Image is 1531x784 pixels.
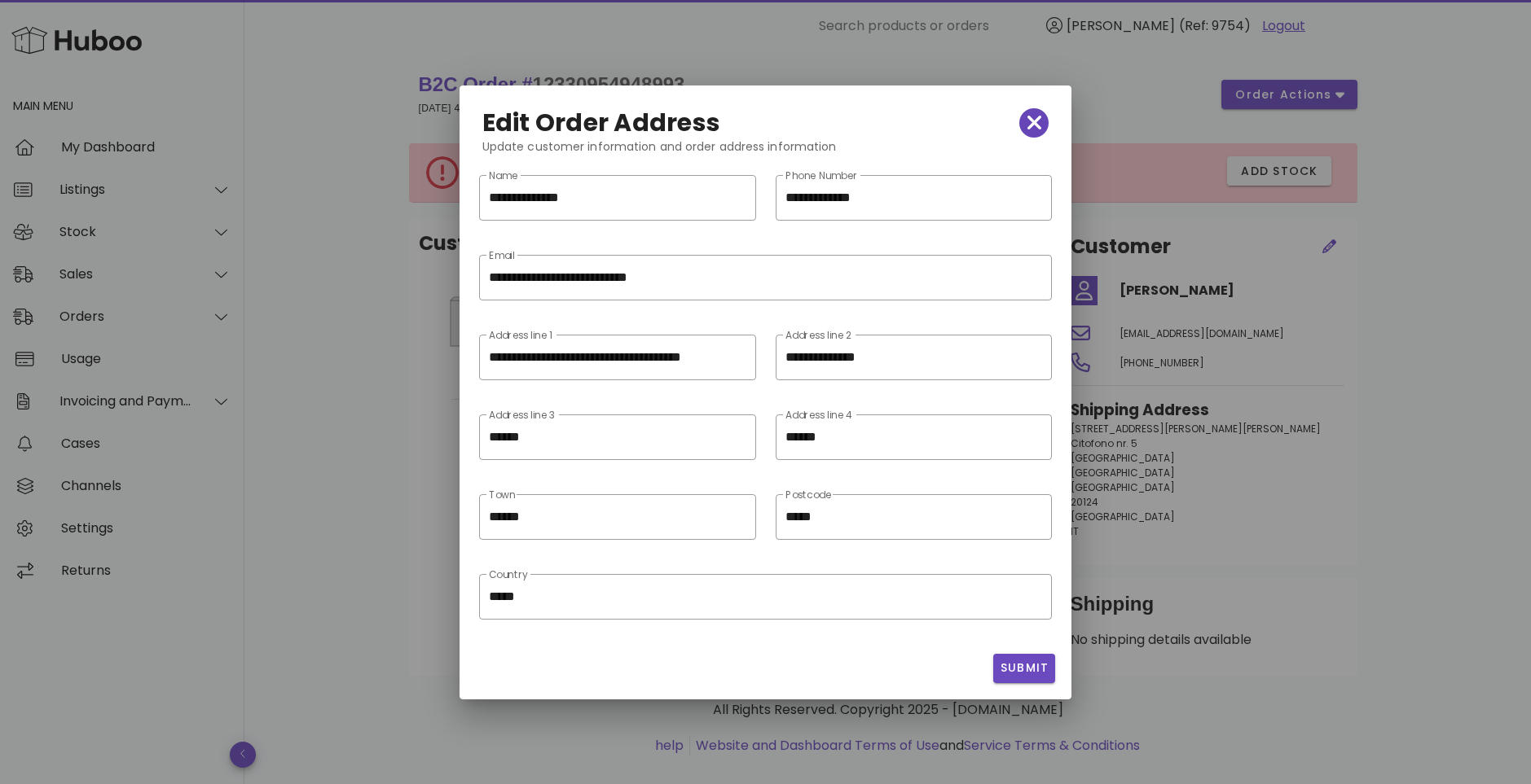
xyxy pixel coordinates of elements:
button: Submit [993,654,1056,683]
label: Address line 3 [489,410,555,422]
label: Email [489,250,515,262]
label: Address line 4 [785,410,853,422]
h2: Edit Order Address [482,110,721,136]
label: Country [489,569,528,581]
div: Update customer information and order address information [469,138,1062,169]
label: Phone Number [785,170,858,182]
label: Address line 1 [489,330,552,342]
label: Address line 2 [785,330,851,342]
label: Name [489,170,517,182]
label: Postcode [785,489,831,501]
label: Town [489,489,515,501]
span: Submit [1000,659,1049,677]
